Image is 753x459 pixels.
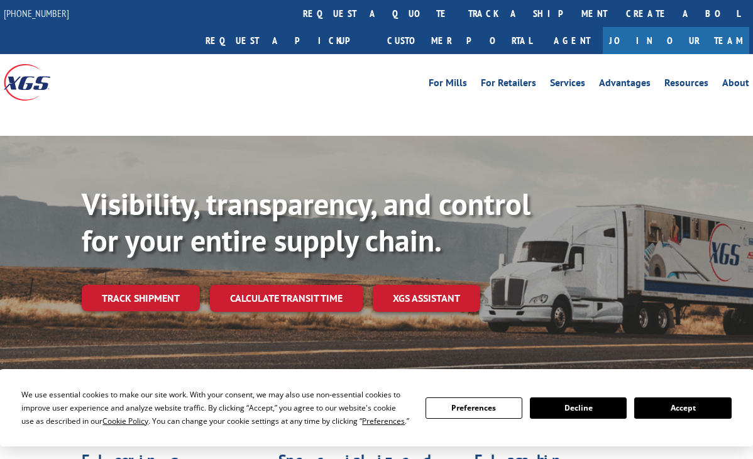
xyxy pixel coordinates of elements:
[603,27,749,54] a: Join Our Team
[21,388,410,428] div: We use essential cookies to make our site work. With your consent, we may also use non-essential ...
[426,397,522,419] button: Preferences
[4,7,69,19] a: [PHONE_NUMBER]
[429,78,467,92] a: For Mills
[378,27,541,54] a: Customer Portal
[196,27,378,54] a: Request a pickup
[82,184,530,260] b: Visibility, transparency, and control for your entire supply chain.
[634,397,731,419] button: Accept
[373,285,480,312] a: XGS ASSISTANT
[210,285,363,312] a: Calculate transit time
[530,397,627,419] button: Decline
[599,78,651,92] a: Advantages
[481,78,536,92] a: For Retailers
[102,416,148,426] span: Cookie Policy
[541,27,603,54] a: Agent
[664,78,708,92] a: Resources
[82,285,200,311] a: Track shipment
[550,78,585,92] a: Services
[362,416,405,426] span: Preferences
[722,78,749,92] a: About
